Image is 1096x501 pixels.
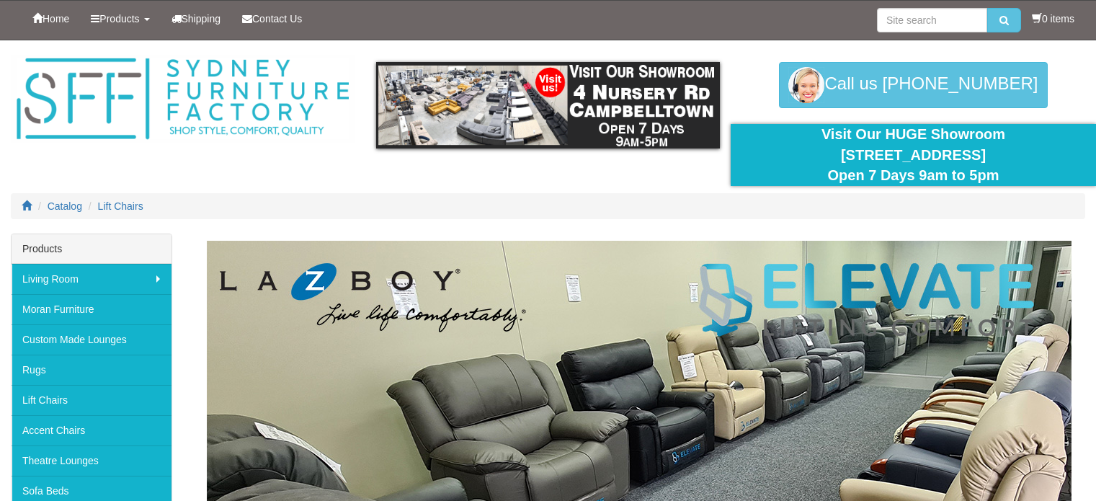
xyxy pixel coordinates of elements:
div: Products [12,234,171,264]
span: Contact Us [252,13,302,25]
a: Catalog [48,200,82,212]
a: Lift Chairs [12,385,171,415]
a: Lift Chairs [98,200,143,212]
input: Site search [877,8,987,32]
a: Shipping [161,1,232,37]
a: Moran Furniture [12,294,171,324]
a: Rugs [12,355,171,385]
span: Shipping [182,13,221,25]
a: Products [80,1,160,37]
a: Theatre Lounges [12,445,171,476]
li: 0 items [1032,12,1074,26]
div: Visit Our HUGE Showroom [STREET_ADDRESS] Open 7 Days 9am to 5pm [741,124,1085,186]
a: Custom Made Lounges [12,324,171,355]
a: Home [22,1,80,37]
img: showroom.gif [376,62,720,148]
span: Home [43,13,69,25]
img: Sydney Furniture Factory [11,55,355,143]
a: Living Room [12,264,171,294]
span: Products [99,13,139,25]
a: Accent Chairs [12,415,171,445]
a: Contact Us [231,1,313,37]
